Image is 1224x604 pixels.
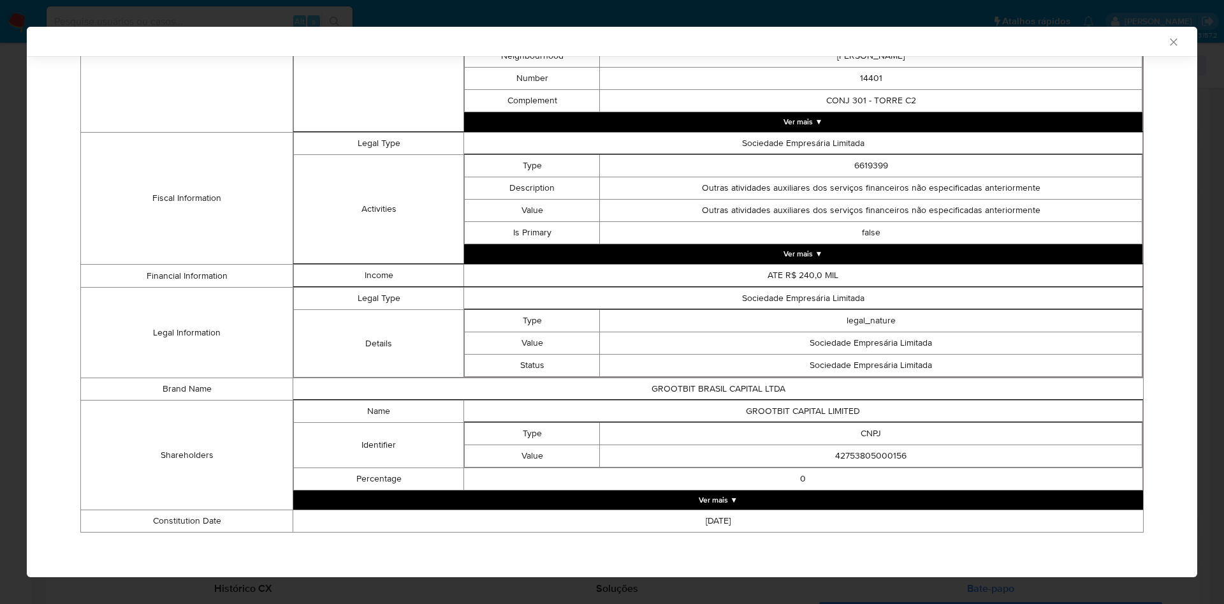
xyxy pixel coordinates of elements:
td: Complement [464,90,600,112]
td: Percentage [294,468,463,490]
td: Fiscal Information [81,133,293,265]
td: Type [464,155,600,177]
td: ATE R$ 240,0 MIL [463,265,1142,287]
td: Value [464,445,600,468]
td: Sociedade Empresária Limitada [600,332,1142,355]
td: Constitution Date [81,510,293,533]
td: GROOTBIT BRASIL CAPITAL LTDA [293,378,1144,401]
td: Outras atividades auxiliares dos serviços financeiros não especificadas anteriormente [600,200,1142,222]
td: [DATE] [293,510,1144,533]
td: Legal Information [81,288,293,378]
button: Expand array [464,244,1142,263]
td: Legal Type [294,288,463,310]
td: Financial Information [81,265,293,288]
td: Sociedade Empresária Limitada [463,133,1142,155]
td: 6619399 [600,155,1142,177]
td: false [600,222,1142,244]
td: Status [464,355,600,377]
td: Sociedade Empresária Limitada [463,288,1142,310]
td: 0 [463,468,1142,490]
td: CNPJ [600,423,1142,445]
td: Outras atividades auxiliares dos serviços financeiros não especificadas anteriormente [600,177,1142,200]
button: Expand array [293,490,1143,510]
td: Sociedade Empresária Limitada [600,355,1142,377]
td: legal_nature [600,310,1142,332]
td: Neighbourhood [464,45,600,68]
td: CONJ 301 - TORRE C2 [600,90,1142,112]
td: Activities [294,155,463,264]
td: Details [294,310,463,378]
td: Number [464,68,600,90]
td: Name [294,401,463,423]
td: 42753805000156 [600,445,1142,468]
td: Value [464,200,600,222]
td: Shareholders [81,401,293,510]
td: Income [294,265,463,287]
div: closure-recommendation-modal [27,27,1197,577]
td: Type [464,423,600,445]
td: Legal Type [294,133,463,155]
td: Is Primary [464,222,600,244]
td: Description [464,177,600,200]
button: Expand array [464,112,1142,131]
button: Fechar a janela [1167,36,1179,47]
td: Brand Name [81,378,293,401]
td: [PERSON_NAME] [600,45,1142,68]
td: 14401 [600,68,1142,90]
td: Type [464,310,600,332]
td: Value [464,332,600,355]
td: Identifier [294,423,463,468]
td: GROOTBIT CAPITAL LIMITED [463,401,1142,423]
